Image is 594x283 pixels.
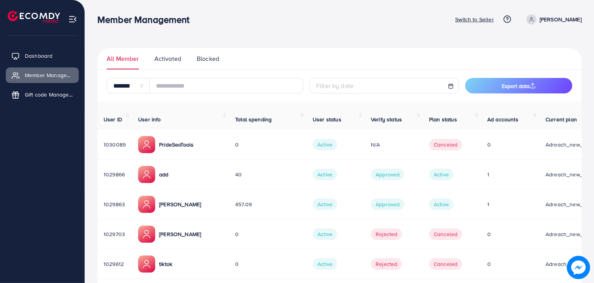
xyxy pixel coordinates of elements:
[138,166,155,183] img: ic-member-manager.00abd3e0.svg
[25,71,73,79] span: Member Management
[313,116,341,123] span: User status
[159,259,172,269] p: tiktok
[235,141,239,148] span: 0
[104,141,126,148] span: 1030089
[487,171,489,178] span: 1
[313,258,337,270] span: Active
[429,169,454,180] span: Active
[159,230,201,239] p: [PERSON_NAME]
[313,198,337,210] span: Active
[502,82,536,90] span: Export data
[104,230,125,238] span: 1029703
[429,116,457,123] span: Plan status
[429,258,462,270] span: canceled
[8,11,60,23] img: logo
[6,48,79,64] a: Dashboard
[235,260,239,268] span: 0
[97,14,196,25] h3: Member Management
[25,52,52,60] span: Dashboard
[371,258,402,270] span: Rejected
[429,139,462,150] span: canceled
[546,116,577,123] span: Current plan
[313,228,337,240] span: Active
[316,81,353,90] span: Filter by date
[107,54,139,63] span: All Member
[154,54,181,63] span: Activated
[567,256,590,279] img: image
[235,171,242,178] span: 40
[371,169,404,180] span: Approved
[104,260,124,268] span: 1029612
[371,141,380,148] span: N/A
[429,228,462,240] span: canceled
[197,54,219,63] span: Blocked
[25,91,73,98] span: Gift code Management
[465,78,572,93] button: Export data
[104,200,125,208] span: 1029863
[371,198,404,210] span: Approved
[455,15,494,24] p: Switch to Seller
[313,139,337,150] span: Active
[138,196,155,213] img: ic-member-manager.00abd3e0.svg
[371,116,402,123] span: Verify status
[523,14,582,24] a: [PERSON_NAME]
[6,67,79,83] a: Member Management
[487,116,518,123] span: Ad accounts
[313,169,337,180] span: Active
[235,200,252,208] span: 457.09
[540,15,582,24] p: [PERSON_NAME]
[6,87,79,102] a: Gift code Management
[104,171,125,178] span: 1029866
[104,116,122,123] span: User ID
[487,141,491,148] span: 0
[138,255,155,273] img: ic-member-manager.00abd3e0.svg
[371,228,402,240] span: Rejected
[68,15,77,24] img: menu
[138,116,161,123] span: User info
[487,260,491,268] span: 0
[159,170,168,179] p: add
[235,116,272,123] span: Total spending
[138,136,155,153] img: ic-member-manager.00abd3e0.svg
[159,140,194,149] p: PrideSeoTools
[487,230,491,238] span: 0
[138,226,155,243] img: ic-member-manager.00abd3e0.svg
[235,230,239,238] span: 0
[159,200,201,209] p: [PERSON_NAME]
[429,198,454,210] span: Active
[487,200,489,208] span: 1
